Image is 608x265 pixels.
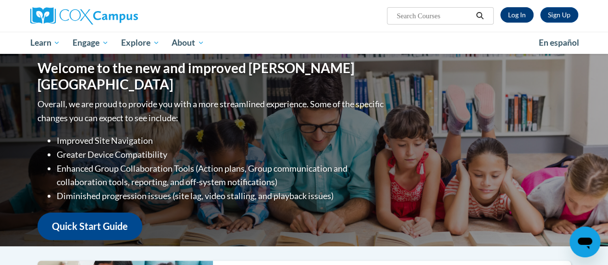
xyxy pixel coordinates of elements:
[165,32,211,54] a: About
[540,7,578,23] a: Register
[57,162,386,189] li: Enhanced Group Collaboration Tools (Action plans, Group communication and collaboration tools, re...
[57,134,386,148] li: Improved Site Navigation
[30,37,60,49] span: Learn
[115,32,166,54] a: Explore
[172,37,204,49] span: About
[66,32,115,54] a: Engage
[30,7,203,25] a: Cox Campus
[37,97,386,125] p: Overall, we are proud to provide you with a more streamlined experience. Some of the specific cha...
[37,60,386,92] h1: Welcome to the new and improved [PERSON_NAME][GEOGRAPHIC_DATA]
[472,10,487,22] button: Search
[121,37,160,49] span: Explore
[539,38,579,48] span: En español
[533,33,585,53] a: En español
[396,10,472,22] input: Search Courses
[57,148,386,162] li: Greater Device Compatibility
[24,32,67,54] a: Learn
[30,7,138,25] img: Cox Campus
[37,213,142,240] a: Quick Start Guide
[73,37,109,49] span: Engage
[500,7,534,23] a: Log In
[57,189,386,203] li: Diminished progression issues (site lag, video stalling, and playback issues)
[570,227,600,257] iframe: Button to launch messaging window
[23,32,585,54] div: Main menu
